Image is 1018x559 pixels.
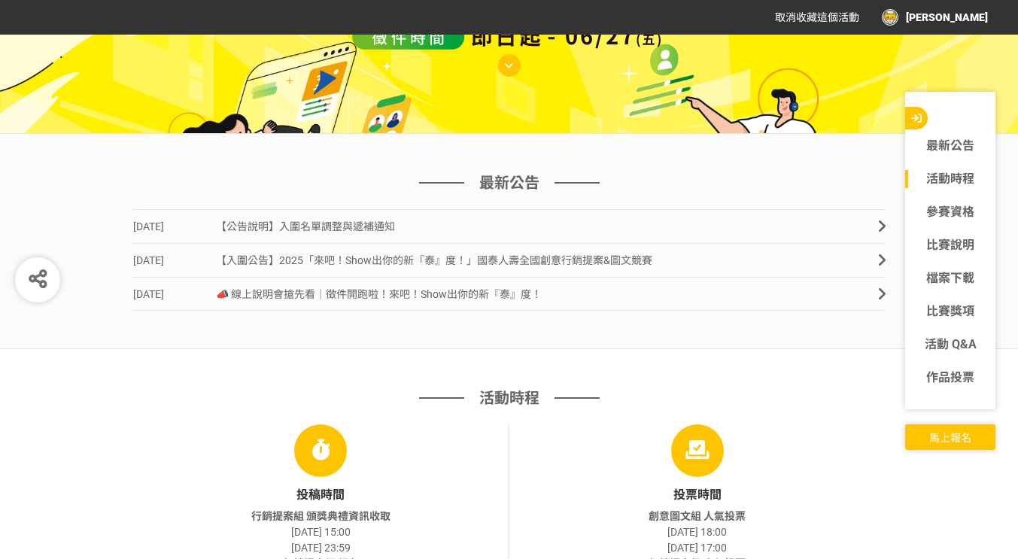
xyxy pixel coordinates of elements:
[509,486,886,504] div: 投票時間
[667,526,727,538] span: [DATE] 18:00
[905,236,995,254] a: 比賽說明
[667,542,727,554] span: [DATE] 17:00
[133,243,886,277] a: [DATE]【入圍公告】2025「來吧！Show出你的新『泰』度！」國泰人壽全國創意行銷提案&圖文競賽
[905,269,995,287] a: 檔案下載
[775,11,859,23] span: 取消收藏這個活動
[133,277,886,311] a: [DATE]📣 線上說明會搶先看｜徵件開跑啦！來吧！Show出你的新『泰』度！
[905,302,995,321] a: 比賽獎項
[291,526,351,538] span: [DATE] 15:00
[905,170,995,188] a: 活動時程
[251,510,390,522] span: 行銷提案組 頒獎典禮資訊收取
[216,288,542,300] span: 📣 線上說明會搶先看｜徵件開跑啦！來吧！Show出你的新『泰』度！
[479,172,539,194] span: 最新公告
[133,209,886,243] a: [DATE]【公告說明】入圍名單調整與遞補通知
[905,137,995,155] a: 最新公告
[133,210,216,244] span: [DATE]
[133,278,216,311] span: [DATE]
[905,336,995,354] a: 活動 Q&A
[133,486,509,504] div: 投稿時間
[216,220,395,232] span: 【公告說明】入圍名單調整與遞補通知
[929,432,971,444] span: 馬上報名
[926,370,974,384] span: 作品投票
[291,542,351,554] span: [DATE] 23:59
[133,244,216,278] span: [DATE]
[649,510,746,522] span: 創意圖文組 人氣投票
[905,203,995,221] a: 參賽資格
[216,254,652,266] span: 【入圍公告】2025「來吧！Show出你的新『泰』度！」國泰人壽全國創意行銷提案&圖文競賽
[905,424,995,450] button: 馬上報名
[479,387,539,409] span: 活動時程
